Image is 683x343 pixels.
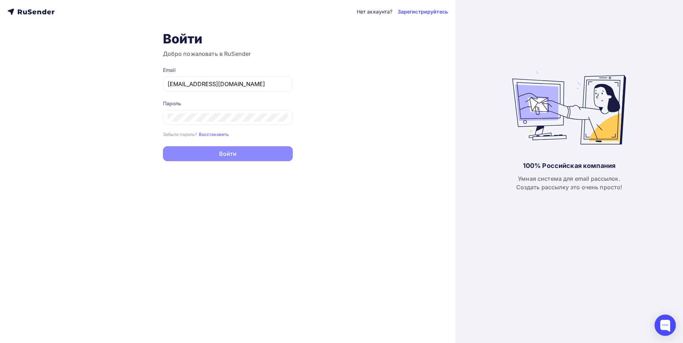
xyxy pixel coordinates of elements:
[163,146,293,161] button: Войти
[168,80,288,88] input: Укажите свой email
[523,162,615,170] div: 100% Российская компания
[163,100,293,107] div: Пароль
[516,174,623,191] div: Умная система для email рассылок. Создать рассылку это очень просто!
[163,67,293,74] div: Email
[163,49,293,58] h3: Добро пожаловать в RuSender
[357,8,393,15] div: Нет аккаунта?
[199,131,229,137] a: Восстановить
[163,31,293,47] h1: Войти
[163,132,197,137] small: Забыли пароль?
[199,132,229,137] small: Восстановить
[398,8,448,15] a: Зарегистрируйтесь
